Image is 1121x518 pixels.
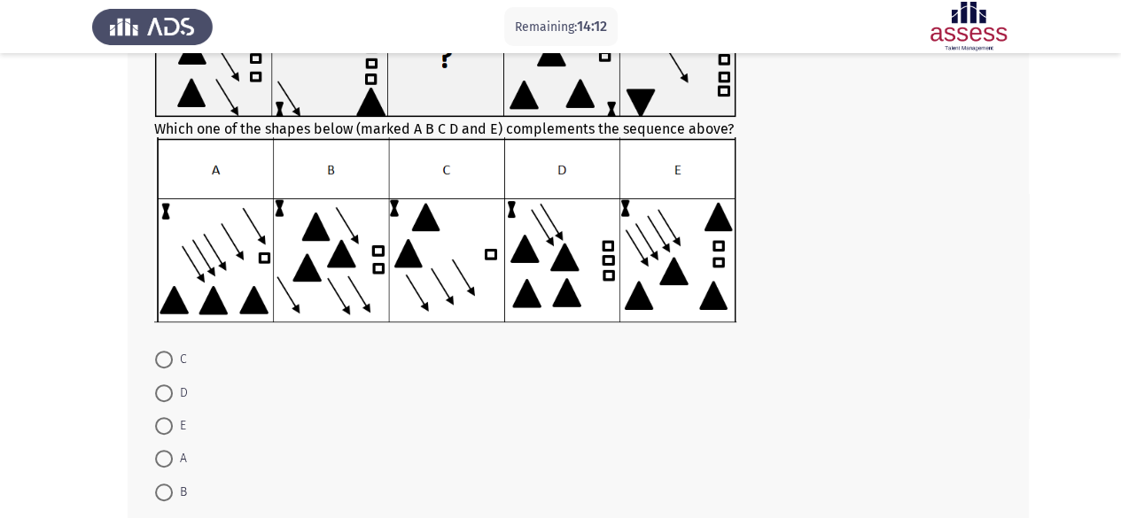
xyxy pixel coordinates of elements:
[173,448,187,469] span: A
[515,16,607,38] p: Remaining:
[908,2,1029,51] img: Assessment logo of ASSESS Focus 4 Module Assessment (EN/AR) (Advanced - IB)
[173,383,188,404] span: D
[577,18,607,35] span: 14:12
[154,137,736,321] img: UkFYYV8wODhfQi5wbmcxNjkxMzI5ODk2OTU4.png
[173,415,186,437] span: E
[173,349,187,370] span: C
[92,2,213,51] img: Assess Talent Management logo
[173,482,187,503] span: B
